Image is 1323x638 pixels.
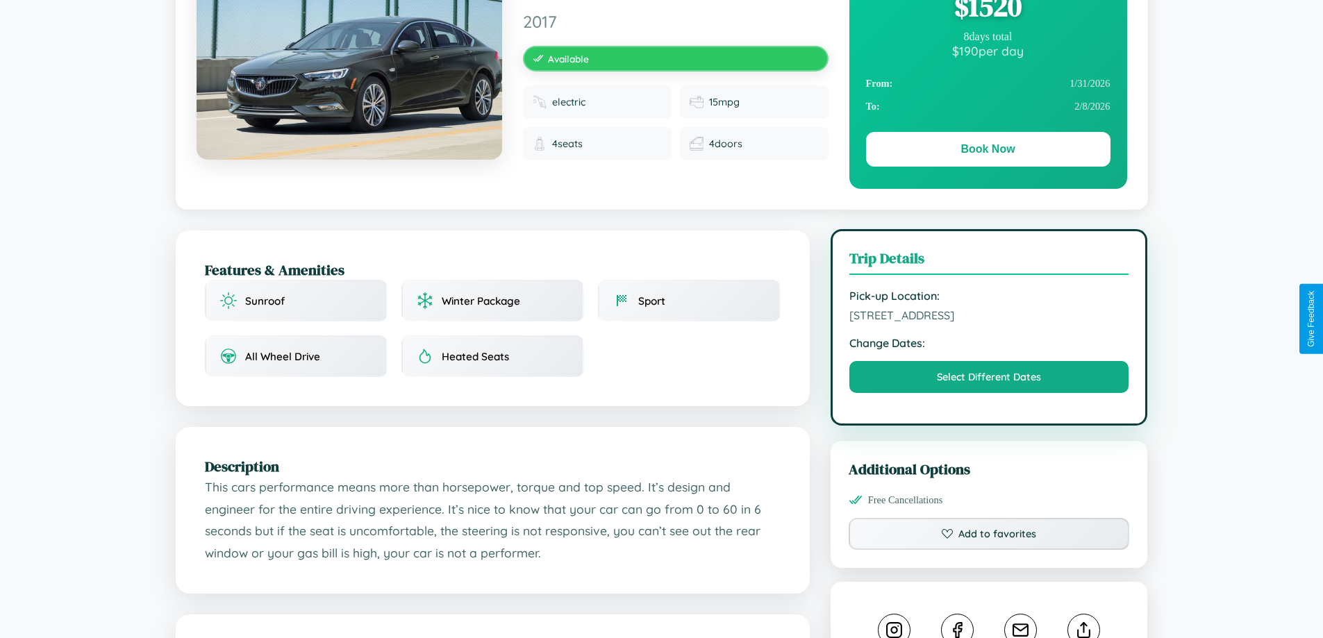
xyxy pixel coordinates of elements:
span: Sunroof [245,294,285,308]
span: 4 doors [709,137,742,150]
p: This cars performance means more than horsepower, torque and top speed. It’s design and engineer ... [205,476,781,564]
span: electric [552,96,585,108]
span: All Wheel Drive [245,350,320,363]
div: 8 days total [866,31,1110,43]
div: 1 / 31 / 2026 [866,72,1110,95]
div: Give Feedback [1306,291,1316,347]
button: Add to favorites [849,518,1130,550]
h3: Additional Options [849,459,1130,479]
h2: Features & Amenities [205,260,781,280]
h2: Description [205,456,781,476]
strong: Change Dates: [849,336,1129,350]
img: Fuel type [533,95,547,109]
strong: From: [866,78,893,90]
div: 2 / 8 / 2026 [866,95,1110,118]
button: Select Different Dates [849,361,1129,393]
img: Fuel efficiency [690,95,704,109]
strong: Pick-up Location: [849,289,1129,303]
button: Book Now [866,132,1110,167]
span: Heated Seats [442,350,509,363]
div: $ 190 per day [866,43,1110,58]
h3: Trip Details [849,248,1129,275]
img: Seats [533,137,547,151]
span: 15 mpg [709,96,740,108]
span: Winter Package [442,294,520,308]
strong: To: [866,101,880,112]
span: Sport [638,294,665,308]
img: Doors [690,137,704,151]
span: Available [548,53,589,65]
span: [STREET_ADDRESS] [849,308,1129,322]
span: Free Cancellations [868,494,943,506]
span: 4 seats [552,137,583,150]
span: 2017 [523,11,829,32]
